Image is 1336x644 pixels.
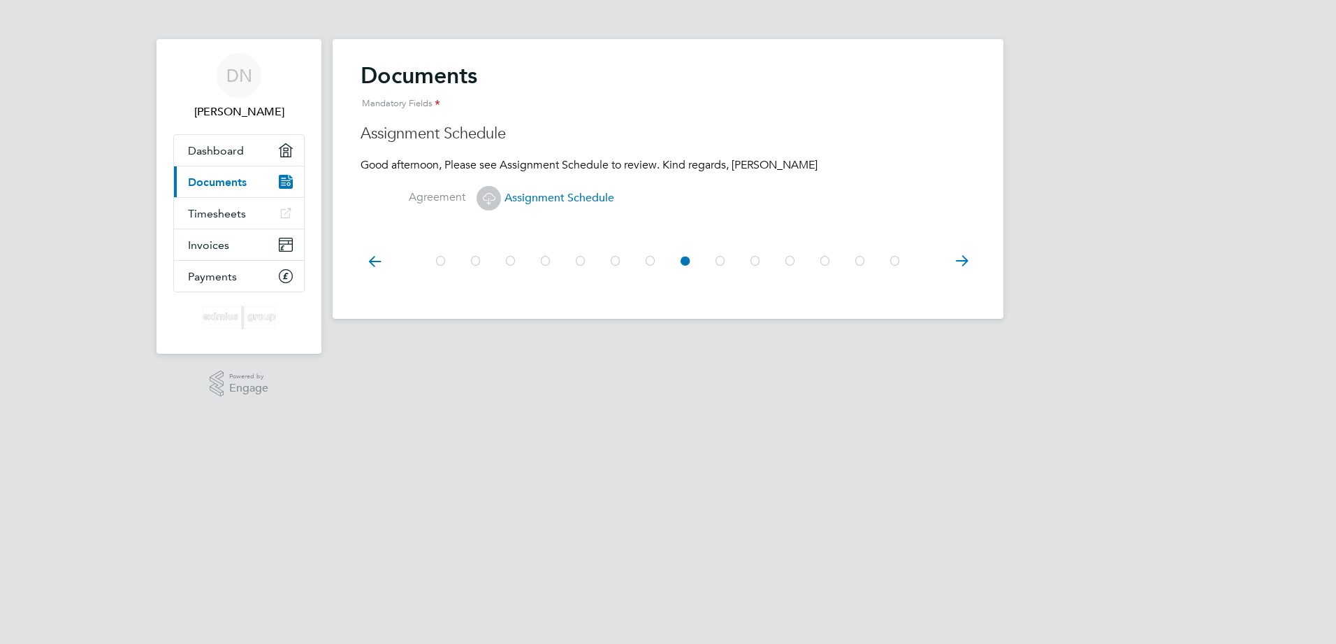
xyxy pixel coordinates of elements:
[361,190,465,205] label: Agreement
[174,135,304,166] a: Dashboard
[173,103,305,120] span: Dana Nelson
[361,62,975,118] h2: Documents
[229,382,268,394] span: Engage
[361,90,975,118] div: Mandatory Fields
[174,261,304,292] a: Payments
[188,144,244,157] span: Dashboard
[361,124,975,144] h3: Assignment Schedule
[210,371,269,397] a: Powered byEngage
[173,53,305,120] a: DN[PERSON_NAME]
[174,229,304,260] a: Invoices
[188,207,246,220] span: Timesheets
[173,306,305,329] a: Go to home page
[174,198,304,229] a: Timesheets
[188,176,247,189] span: Documents
[188,270,237,283] span: Payments
[361,158,975,173] p: Good afternoon, Please see Assignment Schedule to review. Kind regards, [PERSON_NAME]
[188,238,229,252] span: Invoices
[226,66,252,85] span: DN
[174,166,304,197] a: Documents
[229,371,268,382] span: Powered by
[477,191,614,205] span: Assignment Schedule
[203,306,275,329] img: eximius-logo-retina.png
[157,39,321,354] nav: Main navigation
